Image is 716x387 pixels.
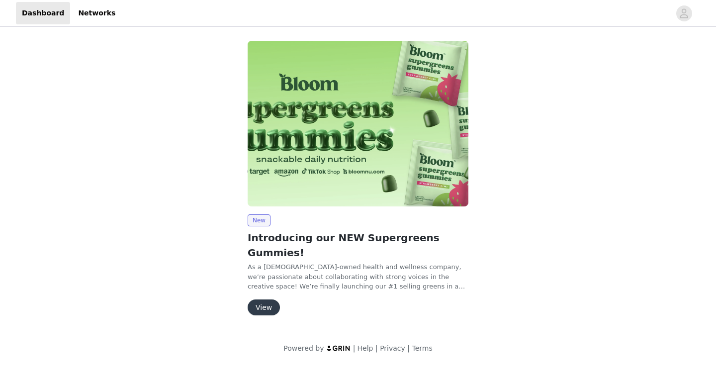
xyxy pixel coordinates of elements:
[248,304,280,311] a: View
[353,344,356,352] span: |
[248,299,280,315] button: View
[326,345,351,351] img: logo
[283,344,324,352] span: Powered by
[248,41,468,206] img: Bloom Nutrition
[380,344,405,352] a: Privacy
[248,230,468,260] h2: Introducing our NEW Supergreens Gummies!
[375,344,378,352] span: |
[407,344,410,352] span: |
[248,262,468,291] p: As a [DEMOGRAPHIC_DATA]-owned health and wellness company, we’re passionate about collaborating w...
[358,344,373,352] a: Help
[248,214,270,226] span: New
[16,2,70,24] a: Dashboard
[679,5,689,21] div: avatar
[412,344,432,352] a: Terms
[72,2,121,24] a: Networks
